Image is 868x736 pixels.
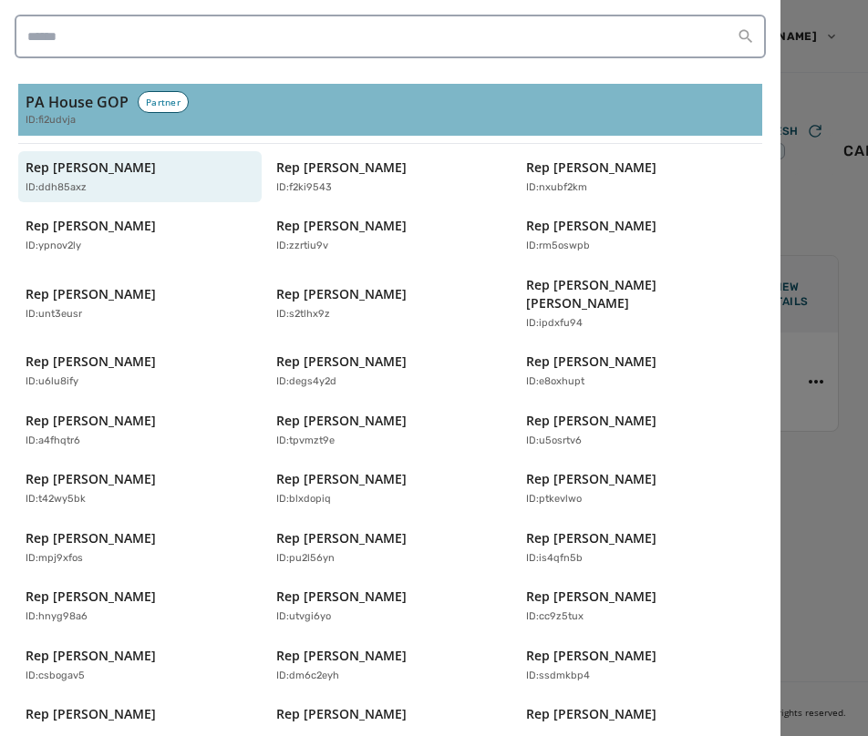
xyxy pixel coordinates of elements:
button: Rep [PERSON_NAME] [PERSON_NAME]ID:ipdxfu94 [519,269,762,339]
p: Rep [PERSON_NAME] [526,705,656,723]
p: ID: ddh85axz [26,180,87,196]
p: Rep [PERSON_NAME] [26,158,156,177]
button: Rep [PERSON_NAME]ID:nxubf2km [519,151,762,203]
button: Rep [PERSON_NAME]ID:t42wy5bk [18,463,262,515]
p: Rep [PERSON_NAME] [276,412,407,430]
p: Rep [PERSON_NAME] [526,158,656,177]
p: ID: zzrtiu9v [276,239,328,254]
p: Rep [PERSON_NAME] [26,470,156,488]
button: Rep [PERSON_NAME]ID:utvgi6yo [269,580,512,632]
p: Rep [PERSON_NAME] [526,470,656,488]
p: Rep [PERSON_NAME] [526,588,656,606]
p: Rep [PERSON_NAME] [26,217,156,235]
div: Partner [138,91,189,113]
p: Rep [PERSON_NAME] [276,217,407,235]
button: Rep [PERSON_NAME]ID:ypnov2ly [18,210,262,261]
button: Rep [PERSON_NAME]ID:f2ki9543 [269,151,512,203]
p: Rep [PERSON_NAME] [26,353,156,371]
p: ID: nxubf2km [526,180,587,196]
p: Rep [PERSON_NAME] [26,647,156,665]
p: ID: ptkevlwo [526,492,582,507]
p: Rep [PERSON_NAME] [26,705,156,723]
button: Rep [PERSON_NAME]ID:dm6c2eyh [269,639,512,691]
p: Rep [PERSON_NAME] [26,412,156,430]
p: Rep [PERSON_NAME] [276,158,407,177]
button: Rep [PERSON_NAME]ID:ptkevlwo [519,463,762,515]
p: Rep [PERSON_NAME] [526,353,656,371]
p: ID: is4qfn5b [526,551,583,567]
p: ID: u6lu8ify [26,374,78,390]
p: ID: pu2l56yn [276,551,335,567]
span: ID: fi2udvja [26,113,76,128]
button: Rep [PERSON_NAME]ID:a4fhqtr6 [18,404,262,456]
button: Rep [PERSON_NAME]ID:csbogav5 [18,639,262,691]
p: Rep [PERSON_NAME] [276,588,407,606]
button: Rep [PERSON_NAME]ID:is4qfn5b [519,522,762,574]
button: Rep [PERSON_NAME]ID:blxdopiq [269,463,512,515]
p: Rep [PERSON_NAME] [276,470,407,488]
p: ID: csbogav5 [26,669,85,684]
button: Rep [PERSON_NAME]ID:ssdmkbp4 [519,639,762,691]
button: PA House GOPPartnerID:fi2udvja [18,84,762,136]
p: ID: t42wy5bk [26,492,86,507]
button: Rep [PERSON_NAME]ID:u5osrtv6 [519,404,762,456]
p: Rep [PERSON_NAME] [526,412,656,430]
p: ID: f2ki9543 [276,180,332,196]
p: ID: utvgi6yo [276,609,331,625]
p: Rep [PERSON_NAME] [526,647,656,665]
p: Rep [PERSON_NAME] [276,353,407,371]
button: Rep [PERSON_NAME]ID:pu2l56yn [269,522,512,574]
p: ID: ypnov2ly [26,239,81,254]
p: Rep [PERSON_NAME] [276,285,407,303]
p: ID: blxdopiq [276,492,331,507]
p: ID: cc9z5tux [526,609,584,625]
button: Rep [PERSON_NAME]ID:hnyg98a6 [18,580,262,632]
p: Rep [PERSON_NAME] [526,217,656,235]
p: ID: unt3eusr [26,307,82,322]
button: Rep [PERSON_NAME]ID:e8oxhupt [519,345,762,397]
p: Rep [PERSON_NAME] [526,529,656,547]
button: Rep [PERSON_NAME]ID:ddh85axz [18,151,262,203]
button: Rep [PERSON_NAME]ID:tpvmzt9e [269,404,512,456]
p: Rep [PERSON_NAME] [276,647,407,665]
p: Rep [PERSON_NAME] [276,529,407,547]
p: ID: ssdmkbp4 [526,669,590,684]
button: Rep [PERSON_NAME]ID:degs4y2d [269,345,512,397]
h3: PA House GOP [26,91,129,113]
p: ID: tpvmzt9e [276,434,335,449]
button: Rep [PERSON_NAME]ID:s2tlhx9z [269,269,512,339]
p: Rep [PERSON_NAME] [26,529,156,547]
p: Rep [PERSON_NAME] [26,588,156,606]
p: Rep [PERSON_NAME] [PERSON_NAME] [526,276,737,312]
p: ID: s2tlhx9z [276,307,330,322]
button: Rep [PERSON_NAME]ID:cc9z5tux [519,580,762,632]
p: ID: dm6c2eyh [276,669,339,684]
p: ID: e8oxhupt [526,374,584,390]
button: Rep [PERSON_NAME]ID:zzrtiu9v [269,210,512,261]
p: ID: mpj9xfos [26,551,83,567]
p: ID: ipdxfu94 [526,316,583,332]
p: ID: a4fhqtr6 [26,434,80,449]
p: Rep [PERSON_NAME] [26,285,156,303]
button: Rep [PERSON_NAME]ID:u6lu8ify [18,345,262,397]
p: ID: degs4y2d [276,374,336,390]
p: Rep [PERSON_NAME] [276,705,407,723]
p: ID: hnyg98a6 [26,609,88,625]
p: ID: rm5oswpb [526,239,590,254]
button: Rep [PERSON_NAME]ID:rm5oswpb [519,210,762,261]
button: Rep [PERSON_NAME]ID:mpj9xfos [18,522,262,574]
button: Rep [PERSON_NAME]ID:unt3eusr [18,269,262,339]
p: ID: u5osrtv6 [526,434,582,449]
